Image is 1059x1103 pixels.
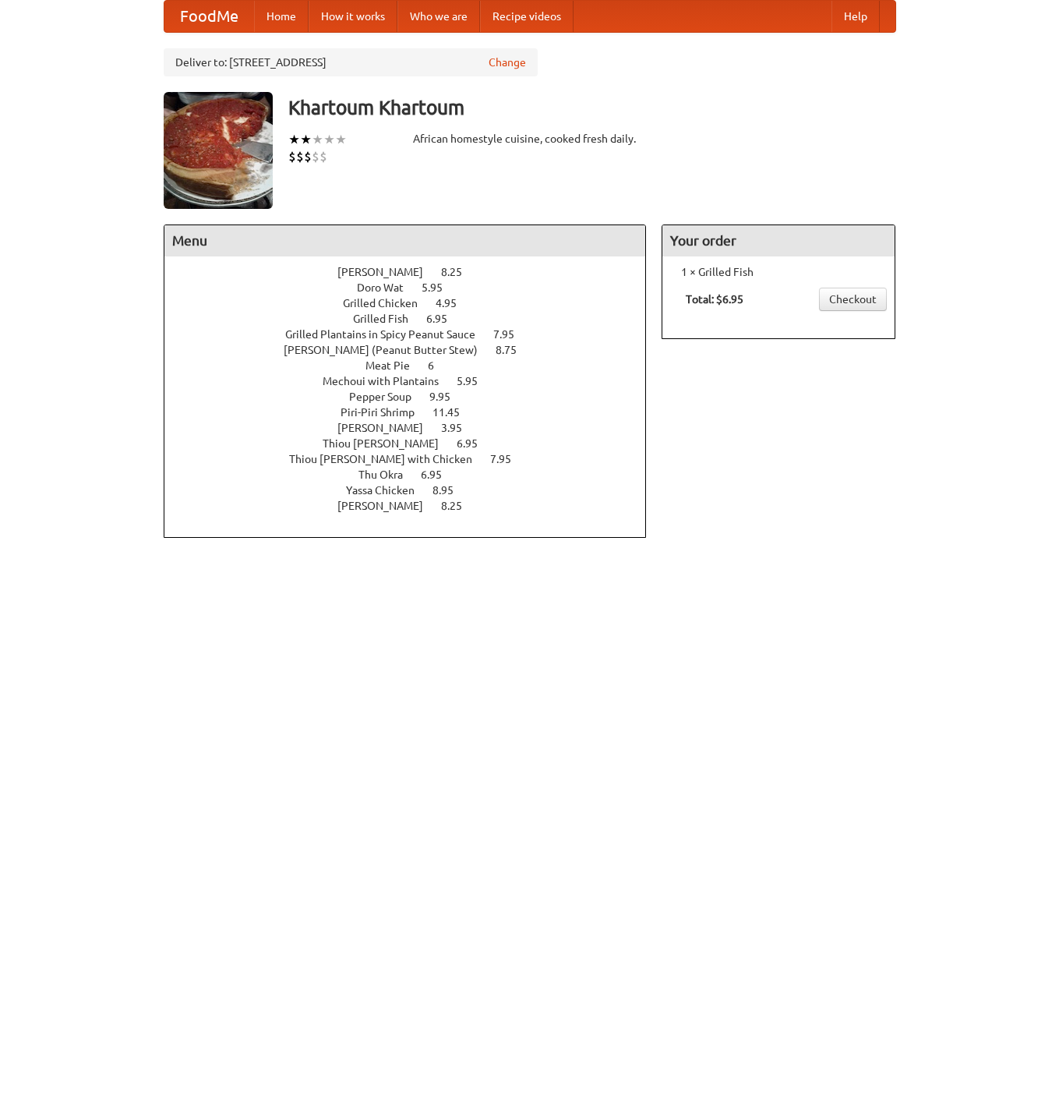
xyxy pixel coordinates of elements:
[831,1,880,32] a: Help
[284,344,545,356] a: [PERSON_NAME] (Peanut Butter Stew) 8.75
[819,288,887,311] a: Checkout
[312,148,319,165] li: $
[300,131,312,148] li: ★
[337,422,491,434] a: [PERSON_NAME] 3.95
[309,1,397,32] a: How it works
[441,266,478,278] span: 8.25
[323,437,507,450] a: Thiou [PERSON_NAME] 6.95
[288,148,296,165] li: $
[421,468,457,481] span: 6.95
[397,1,480,32] a: Who we are
[349,391,427,403] span: Pepper Soup
[343,297,485,309] a: Grilled Chicken 4.95
[337,500,491,512] a: [PERSON_NAME] 8.25
[285,328,491,341] span: Grilled Plantains in Spicy Peanut Sauce
[480,1,574,32] a: Recipe videos
[341,406,430,419] span: Piri-Piri Shrimp
[164,48,538,76] div: Deliver to: [STREET_ADDRESS]
[323,375,507,387] a: Mechoui with Plantains 5.95
[365,359,425,372] span: Meat Pie
[337,422,439,434] span: [PERSON_NAME]
[358,468,418,481] span: Thu Okra
[346,484,430,497] span: Yassa Chicken
[353,313,476,325] a: Grilled Fish 6.95
[337,266,439,278] span: [PERSON_NAME]
[426,313,463,325] span: 6.95
[349,391,479,403] a: Pepper Soup 9.95
[457,375,493,387] span: 5.95
[686,293,743,306] b: Total: $6.95
[496,344,532,356] span: 8.75
[353,313,424,325] span: Grilled Fish
[436,297,472,309] span: 4.95
[441,422,478,434] span: 3.95
[365,359,463,372] a: Meat Pie 6
[341,406,489,419] a: Piri-Piri Shrimp 11.45
[288,92,896,123] h3: Khartoum Khartoum
[357,281,471,294] a: Doro Wat 5.95
[357,281,419,294] span: Doro Wat
[164,92,273,209] img: angular.jpg
[489,55,526,70] a: Change
[441,500,478,512] span: 8.25
[319,148,327,165] li: $
[343,297,433,309] span: Grilled Chicken
[432,406,475,419] span: 11.45
[337,500,439,512] span: [PERSON_NAME]
[337,266,491,278] a: [PERSON_NAME] 8.25
[304,148,312,165] li: $
[289,453,540,465] a: Thiou [PERSON_NAME] with Chicken 7.95
[422,281,458,294] span: 5.95
[164,225,646,256] h4: Menu
[284,344,493,356] span: [PERSON_NAME] (Peanut Butter Stew)
[493,328,530,341] span: 7.95
[323,131,335,148] li: ★
[428,359,450,372] span: 6
[254,1,309,32] a: Home
[358,468,471,481] a: Thu Okra 6.95
[323,375,454,387] span: Mechoui with Plantains
[346,484,482,497] a: Yassa Chicken 8.95
[164,1,254,32] a: FoodMe
[457,437,493,450] span: 6.95
[432,484,469,497] span: 8.95
[312,131,323,148] li: ★
[670,264,887,280] li: 1 × Grilled Fish
[413,131,647,147] div: African homestyle cuisine, cooked fresh daily.
[288,131,300,148] li: ★
[490,453,527,465] span: 7.95
[429,391,466,403] span: 9.95
[335,131,347,148] li: ★
[285,328,543,341] a: Grilled Plantains in Spicy Peanut Sauce 7.95
[323,437,454,450] span: Thiou [PERSON_NAME]
[662,225,895,256] h4: Your order
[296,148,304,165] li: $
[289,453,488,465] span: Thiou [PERSON_NAME] with Chicken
